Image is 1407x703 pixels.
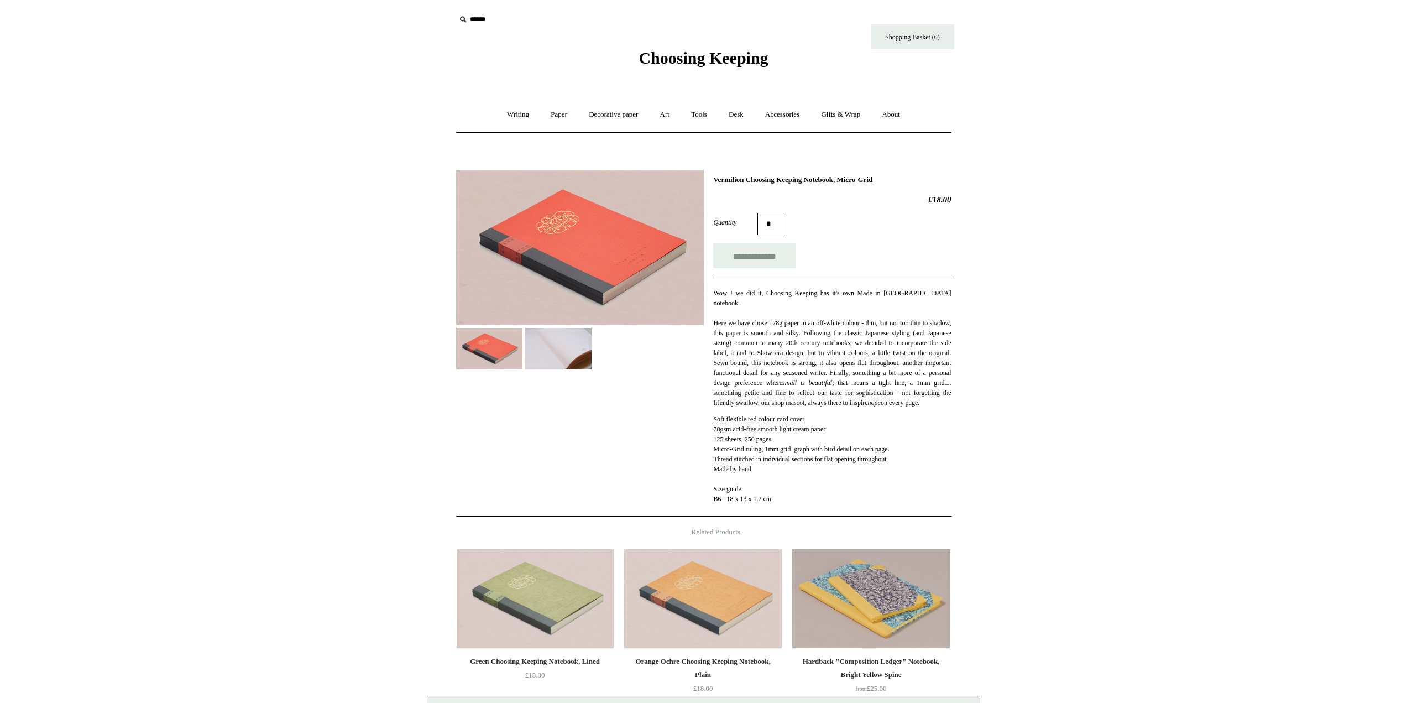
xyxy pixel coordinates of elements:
h1: Vermilion Choosing Keeping Notebook, Micro-Grid [713,175,951,184]
a: Orange Ochre Choosing Keeping Notebook, Plain Orange Ochre Choosing Keeping Notebook, Plain [624,549,781,649]
a: Paper [541,100,577,129]
span: Soft flexible red colour card cover [713,415,804,423]
p: Thread stitched in individual sections for flat opening throughout Made by hand Size guide: B6 - ... [713,414,951,504]
img: Vermilion Choosing Keeping Notebook, Micro-Grid [525,328,592,369]
a: Writing [497,100,539,129]
a: Gifts & Wrap [811,100,870,129]
span: Micro-Grid ruling, 1mm grid graph with bird detail on each page. [713,445,889,453]
span: £18.00 [525,671,545,679]
h2: £18.00 [713,195,951,205]
span: from [856,686,867,692]
a: Art [650,100,679,129]
img: Hardback "Composition Ledger" Notebook, Bright Yellow Spine [792,549,949,649]
em: hope [868,399,881,407]
a: Hardback "Composition Ledger" Notebook, Bright Yellow Spine Hardback "Composition Ledger" Noteboo... [792,549,949,649]
h4: Related Products [427,528,980,537]
a: Hardback "Composition Ledger" Notebook, Bright Yellow Spine from£25.00 [792,655,949,700]
a: Choosing Keeping [639,58,768,65]
div: Hardback "Composition Ledger" Notebook, Bright Yellow Spine [795,655,946,681]
a: Shopping Basket (0) [871,24,954,49]
img: Vermilion Choosing Keeping Notebook, Micro-Grid [456,328,522,369]
a: Green Choosing Keeping Notebook, Lined £18.00 [457,655,614,700]
span: Choosing Keeping [639,49,768,67]
a: Tools [681,100,717,129]
div: Green Choosing Keeping Notebook, Lined [459,655,611,668]
a: Green Choosing Keeping Notebook, Lined Green Choosing Keeping Notebook, Lined [457,549,614,649]
label: Quantity [713,217,757,227]
p: Wow ! we did it, Choosing Keeping has it's own Made in [GEOGRAPHIC_DATA] notebook. Here we have c... [713,288,951,408]
img: Orange Ochre Choosing Keeping Notebook, Plain [624,549,781,649]
em: small is beautiful [782,379,832,387]
a: Accessories [755,100,809,129]
a: Orange Ochre Choosing Keeping Notebook, Plain £18.00 [624,655,781,700]
a: Decorative paper [579,100,648,129]
a: About [872,100,910,129]
span: £25.00 [856,684,887,692]
img: Vermilion Choosing Keeping Notebook, Micro-Grid [456,170,704,325]
span: 78gsm acid-free smooth light cream paper [713,425,825,433]
img: Green Choosing Keeping Notebook, Lined [457,549,614,649]
div: Orange Ochre Choosing Keeping Notebook, Plain [627,655,778,681]
span: 125 sheets, 250 pages [713,435,771,443]
a: Desk [719,100,754,129]
span: £18.00 [693,684,713,692]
